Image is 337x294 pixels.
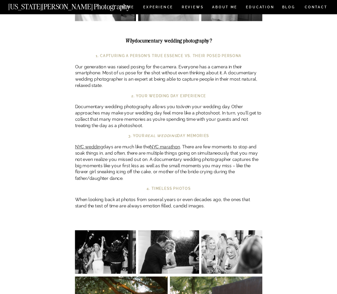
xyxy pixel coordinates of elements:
em: live [180,104,187,110]
a: REVIEWS [182,6,203,10]
p: Our generation was raised posing for the camera. Everyone has a camera in their smartphone. Most ... [75,64,263,89]
a: HOME [119,6,135,10]
em: Why [125,37,135,44]
strong: 2. Your wedding day experience [131,94,206,98]
a: CONTACT [304,4,328,11]
p: Documentary wedding photography allows you to in your wedding day. Other approaches may make your... [75,104,263,129]
a: EDUCATION [246,6,275,10]
a: ABOUT ME [212,6,238,10]
img: Documentary Wedding Photographer [201,230,262,274]
p: When looking back at photos from several years or even decades ago, the ones that stand the test ... [75,196,263,209]
strong: 1. Capturing a person’s true essence vs. their posed persona [96,54,242,58]
a: BLOG [282,6,295,10]
strong: 3. Your day memories [128,134,209,138]
img: Documentary Wedding Photographer [138,230,199,274]
img: Documentary Wedding Photographer [75,230,136,274]
em: real wedding [145,134,177,138]
p: days are much like the . There are few moments to stop and soak things in, and often, there are m... [75,144,263,182]
strong: documentary wedding photography? [125,37,212,44]
a: Experience [143,6,173,10]
a: NYC marathon [150,144,180,149]
a: NYC wedding [75,144,103,149]
strong: 4. Timeless photos [147,186,190,191]
a: [US_STATE][PERSON_NAME] Photography [8,3,149,7]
